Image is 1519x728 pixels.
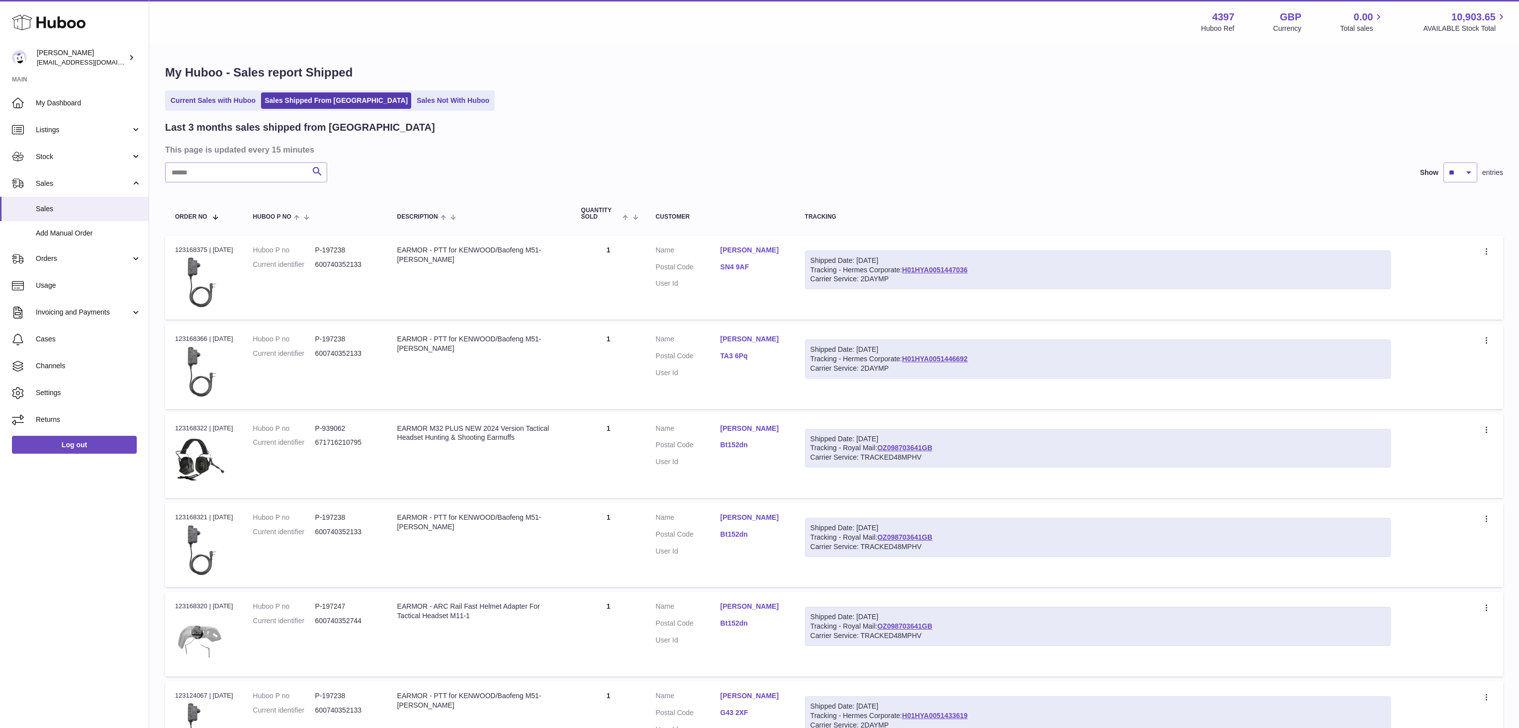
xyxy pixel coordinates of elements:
[1420,168,1438,177] label: Show
[720,691,785,701] a: [PERSON_NAME]
[253,424,315,433] dt: Huboo P no
[36,334,141,344] span: Cases
[36,388,141,398] span: Settings
[413,92,493,109] a: Sales Not With Huboo
[902,712,968,720] a: H01HYA0051433619
[656,530,720,542] dt: Postal Code
[581,207,621,220] span: Quantity Sold
[397,424,561,443] div: EARMOR M32 PLUS NEW 2024 Version Tactical Headset Hunting & Shooting Earmuffs
[175,245,233,254] div: 123168375 | [DATE]
[253,334,315,344] dt: Huboo P no
[571,324,646,408] td: 1
[571,503,646,587] td: 1
[656,708,720,720] dt: Postal Code
[1212,10,1235,24] strong: 4397
[165,65,1503,81] h1: My Huboo - Sales report Shipped
[656,440,720,452] dt: Postal Code
[656,334,720,346] dt: Name
[1340,10,1384,33] a: 0.00 Total sales
[720,708,785,718] a: G43 2XF
[810,542,1385,552] div: Carrier Service: TRACKED48MPHV
[1451,10,1496,24] span: 10,903.65
[1423,24,1507,33] span: AVAILABLE Stock Total
[1280,10,1301,24] strong: GBP
[36,254,131,263] span: Orders
[315,602,377,611] dd: P-197247
[36,415,141,424] span: Returns
[36,98,141,108] span: My Dashboard
[36,179,131,188] span: Sales
[571,592,646,676] td: 1
[656,513,720,525] dt: Name
[175,424,233,433] div: 123168322 | [DATE]
[810,345,1385,354] div: Shipped Date: [DATE]
[36,125,131,135] span: Listings
[1340,24,1384,33] span: Total sales
[253,616,315,626] dt: Current identifier
[165,121,435,134] h2: Last 3 months sales shipped from [GEOGRAPHIC_DATA]
[1423,10,1507,33] a: 10,903.65 AVAILABLE Stock Total
[315,691,377,701] dd: P-197238
[571,414,646,498] td: 1
[656,279,720,288] dt: User Id
[253,245,315,255] dt: Huboo P no
[175,614,225,664] img: $_12.PNG
[315,334,377,344] dd: P-197238
[315,260,377,269] dd: 600740352133
[397,602,561,621] div: EARMOR - ARC Rail Fast Helmet Adapter For Tactical Headset M11-1
[810,631,1385,641] div: Carrier Service: TRACKED48MPHV
[315,438,377,447] dd: 671716210795
[656,457,720,467] dt: User Id
[315,349,377,358] dd: 600740352133
[397,334,561,353] div: EARMOR - PTT for KENWOOD/Baofeng M51-[PERSON_NAME]
[1273,24,1302,33] div: Currency
[805,518,1391,557] div: Tracking - Royal Mail:
[656,368,720,378] dt: User Id
[36,281,141,290] span: Usage
[261,92,411,109] a: Sales Shipped From [GEOGRAPHIC_DATA]
[656,245,720,257] dt: Name
[720,245,785,255] a: [PERSON_NAME]
[175,334,233,343] div: 123168366 | [DATE]
[902,266,968,274] a: H01HYA0051447036
[175,257,225,307] img: $_1.JPG
[656,636,720,645] dt: User Id
[877,533,932,541] a: OZ098703641GB
[720,351,785,361] a: TA3 6Pq
[805,214,1391,220] div: Tracking
[175,525,225,575] img: $_1.JPG
[315,245,377,255] dd: P-197238
[805,250,1391,290] div: Tracking - Hermes Corporate:
[175,436,225,485] img: $_1.JPG
[805,607,1391,646] div: Tracking - Royal Mail:
[656,351,720,363] dt: Postal Code
[656,262,720,274] dt: Postal Code
[36,308,131,317] span: Invoicing and Payments
[175,513,233,522] div: 123168321 | [DATE]
[810,612,1385,622] div: Shipped Date: [DATE]
[167,92,259,109] a: Current Sales with Huboo
[810,256,1385,265] div: Shipped Date: [DATE]
[877,444,932,452] a: OZ098703641GB
[253,438,315,447] dt: Current identifier
[720,262,785,272] a: SN4 9AF
[315,513,377,522] dd: P-197238
[36,361,141,371] span: Channels
[805,339,1391,379] div: Tracking - Hermes Corporate:
[12,436,137,454] a: Log out
[720,602,785,611] a: [PERSON_NAME]
[810,453,1385,462] div: Carrier Service: TRACKED48MPHV
[315,527,377,537] dd: 600740352133
[165,144,1501,155] h3: This page is updated every 15 minutes
[1201,24,1235,33] div: Huboo Ref
[720,440,785,450] a: Bt152dn
[571,236,646,320] td: 1
[810,702,1385,711] div: Shipped Date: [DATE]
[36,229,141,238] span: Add Manual Order
[12,50,27,65] img: drumnnbass@gmail.com
[36,152,131,162] span: Stock
[397,691,561,710] div: EARMOR - PTT for KENWOOD/Baofeng M51-[PERSON_NAME]
[656,547,720,556] dt: User Id
[253,214,291,220] span: Huboo P no
[656,214,785,220] div: Customer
